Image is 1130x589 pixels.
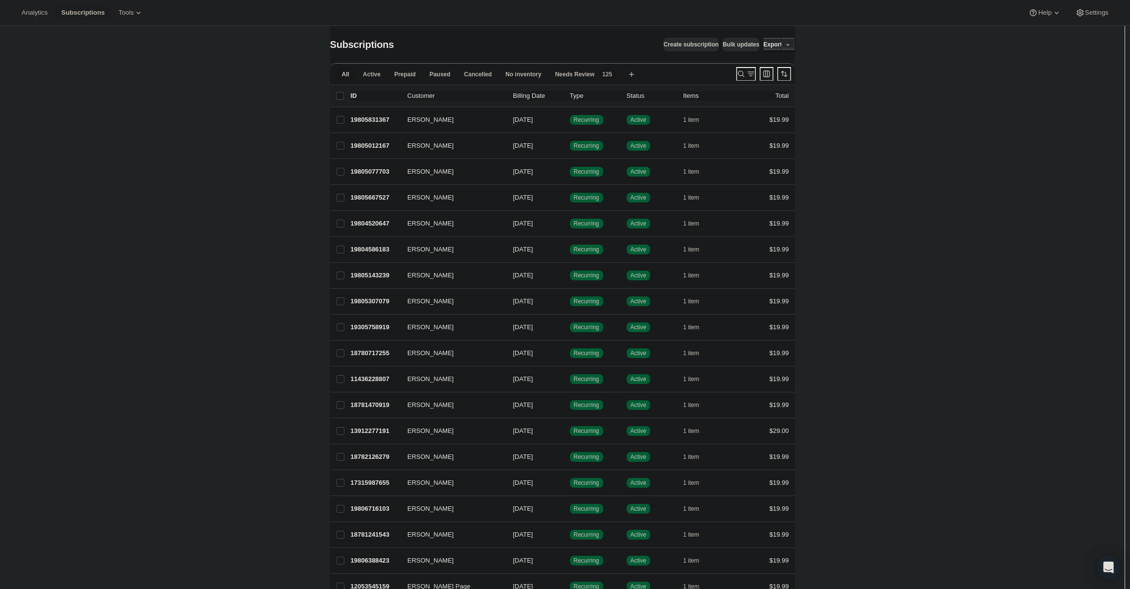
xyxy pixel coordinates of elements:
button: 1 item [683,269,710,282]
span: Tools [118,9,134,17]
button: 1 item [683,191,710,204]
span: Create subscription [663,41,719,48]
span: [PERSON_NAME] [402,400,454,410]
span: Active [631,116,647,124]
span: Recurring [574,272,599,279]
div: 19805012167[PERSON_NAME][DATE]SuccessRecurringSuccessActive1 item$19.99 [351,139,789,153]
span: 1 item [683,453,700,461]
span: Recurring [574,194,599,202]
span: $19.99 [769,246,789,253]
span: Active [631,427,647,435]
div: 17315987655[PERSON_NAME][DATE]SuccessRecurringSuccessActive1 item$19.99 [351,476,789,490]
button: 1 item [683,476,710,490]
button: Sort the results [777,67,791,81]
span: [PERSON_NAME] [402,167,454,177]
span: 1 item [683,297,700,305]
span: [PERSON_NAME] [402,556,454,566]
span: $19.99 [769,297,789,305]
span: No inventory [505,70,541,78]
span: Active [631,297,647,305]
span: [DATE] [513,557,533,564]
span: $19.99 [769,453,789,460]
span: Active [631,272,647,279]
button: [PERSON_NAME] [402,138,499,154]
button: [PERSON_NAME] [402,345,499,361]
button: [PERSON_NAME] [402,371,499,387]
span: Active [631,194,647,202]
span: Recurring [574,349,599,357]
button: Help [1022,6,1067,20]
span: Recurring [574,297,599,305]
div: 19805831367[PERSON_NAME][DATE]SuccessRecurringSuccessActive1 item$19.99 [351,113,789,127]
span: Active [363,70,381,78]
span: Export [763,41,782,48]
div: IDCustomerBilling DateTypeStatusItemsTotal [351,91,789,101]
span: Active [631,220,647,227]
span: Active [631,375,647,383]
p: 19804586183 [351,245,400,254]
div: 19804586183[PERSON_NAME][DATE]SuccessRecurringSuccessActive1 item$19.99 [351,243,789,256]
span: 1 item [683,116,700,124]
span: [PERSON_NAME] [402,296,454,306]
span: Active [631,401,647,409]
p: Customer [407,91,505,101]
button: 1 item [683,165,710,179]
div: Type [570,91,619,101]
span: [DATE] [513,297,533,305]
span: $19.99 [769,349,789,357]
span: 1 item [683,427,700,435]
p: 17315987655 [351,478,400,488]
button: 1 item [683,346,710,360]
span: Recurring [574,323,599,331]
span: Analytics [22,9,47,17]
span: Recurring [574,557,599,565]
span: Active [631,246,647,253]
span: Active [631,557,647,565]
span: Active [631,505,647,513]
span: Subscriptions [61,9,105,17]
span: [DATE] [513,246,533,253]
button: 1 item [683,243,710,256]
span: [PERSON_NAME] [402,530,454,540]
span: $19.99 [769,323,789,331]
span: Recurring [574,531,599,539]
div: 19305758919[PERSON_NAME][DATE]SuccessRecurringSuccessActive1 item$19.99 [351,320,789,334]
span: [DATE] [513,168,533,175]
span: [DATE] [513,323,533,331]
span: [DATE] [513,220,533,227]
span: 1 item [683,272,700,279]
div: 19804520647[PERSON_NAME][DATE]SuccessRecurringSuccessActive1 item$19.99 [351,217,789,230]
button: [PERSON_NAME] [402,527,499,543]
span: 125 [602,70,612,78]
span: $19.99 [769,401,789,408]
span: Active [631,349,647,357]
div: 13912277191[PERSON_NAME][DATE]SuccessRecurringSuccessActive1 item$29.00 [351,424,789,438]
span: Cancelled [464,70,492,78]
span: Recurring [574,142,599,150]
p: Billing Date [513,91,562,101]
span: Recurring [574,220,599,227]
p: 19805667527 [351,193,400,203]
p: 19805831367 [351,115,400,125]
div: 19805077703[PERSON_NAME][DATE]SuccessRecurringSuccessActive1 item$19.99 [351,165,789,179]
span: 1 item [683,375,700,383]
button: 1 item [683,139,710,153]
span: 1 item [683,557,700,565]
span: Help [1038,9,1051,17]
span: $19.99 [769,142,789,149]
span: [PERSON_NAME] [402,452,454,462]
span: [PERSON_NAME] [402,348,454,358]
span: Bulk updates [723,41,759,48]
span: [DATE] [513,453,533,460]
span: 1 item [683,168,700,176]
span: Paused [429,70,451,78]
span: [PERSON_NAME] [402,504,454,514]
span: [PERSON_NAME] [402,193,454,203]
span: $19.99 [769,220,789,227]
p: 18780717255 [351,348,400,358]
button: Tools [113,6,149,20]
span: [DATE] [513,427,533,434]
span: All [342,70,349,78]
button: [PERSON_NAME] [402,268,499,283]
span: Recurring [574,401,599,409]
